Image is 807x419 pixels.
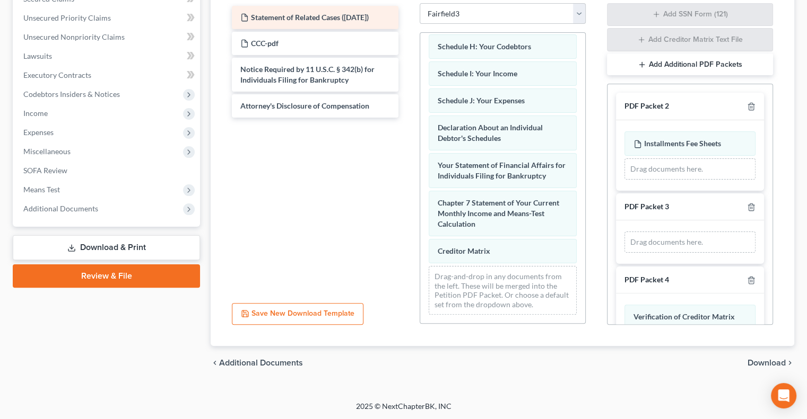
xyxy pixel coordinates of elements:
span: Lawsuits [23,51,52,60]
button: Save New Download Template [232,303,363,325]
a: Executory Contracts [15,66,200,85]
span: Schedule H: Your Codebtors [438,42,531,51]
button: Add Creditor Matrix Text File [607,28,773,51]
a: SOFA Review [15,161,200,180]
a: Download & Print [13,235,200,260]
span: Verification of Creditor Matrix [634,312,735,321]
div: PDF Packet 4 [624,275,669,285]
div: Drag documents here. [624,231,756,253]
span: Codebtors Insiders & Notices [23,90,120,99]
span: Your Statement of Financial Affairs for Individuals Filing for Bankruptcy [438,161,566,180]
span: Chapter 7 Statement of Your Current Monthly Income and Means-Test Calculation [438,198,559,228]
span: Notice Required by 11 U.S.C. § 342(b) for Individuals Filing for Bankruptcy [240,65,375,84]
button: Download chevron_right [748,359,794,367]
div: Open Intercom Messenger [771,383,796,408]
a: Lawsuits [15,47,200,66]
div: Drag-and-drop in any documents from the left. These will be merged into the Petition PDF Packet. ... [429,266,577,315]
div: PDF Packet 2 [624,101,669,111]
a: chevron_left Additional Documents [211,359,303,367]
div: PDF Packet 3 [624,202,669,212]
span: Schedule I: Your Income [438,69,517,78]
button: Add Additional PDF Packets [607,54,773,76]
i: chevron_right [786,359,794,367]
span: Additional Documents [23,204,98,213]
span: Schedule J: Your Expenses [438,96,525,105]
span: SOFA Review [23,166,67,175]
span: Download [748,359,786,367]
a: Unsecured Nonpriority Claims [15,28,200,47]
span: Miscellaneous [23,147,71,156]
a: Review & File [13,264,200,288]
span: Installments Fee Sheets [644,139,721,148]
div: Drag documents here. [624,158,756,180]
span: Executory Contracts [23,70,91,79]
a: Unsecured Priority Claims [15,8,200,28]
span: Attorney's Disclosure of Compensation [240,101,369,110]
button: Add SSN Form (121) [607,3,773,26]
span: Creditor Matrix [438,246,490,255]
i: chevron_left [211,359,219,367]
span: Unsecured Nonpriority Claims [23,32,125,41]
span: Income [23,109,48,118]
span: Expenses [23,128,54,137]
span: Unsecured Priority Claims [23,13,111,22]
span: Declaration About an Individual Debtor's Schedules [438,123,543,142]
span: Additional Documents [219,359,303,367]
span: Statement of Related Cases ([DATE]) [251,13,369,22]
span: Means Test [23,185,60,194]
span: CCC-pdf [251,39,279,48]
